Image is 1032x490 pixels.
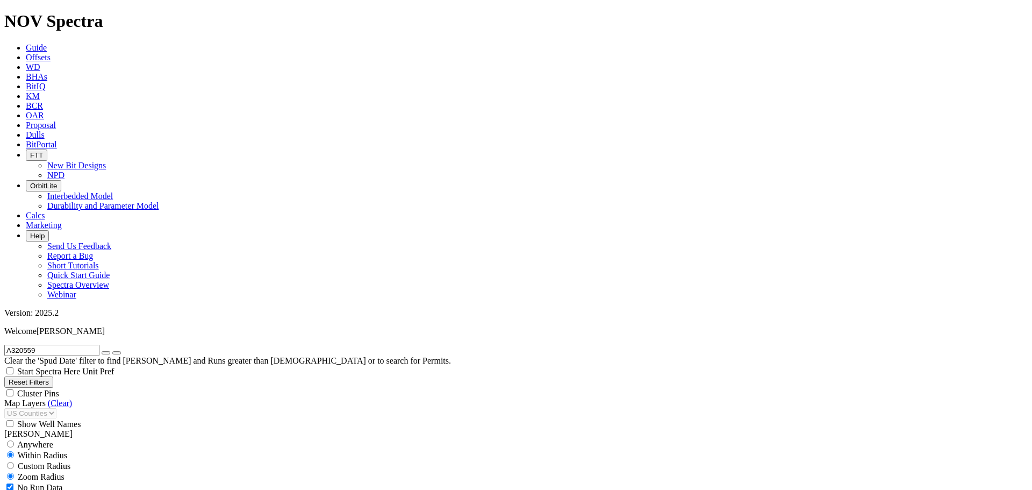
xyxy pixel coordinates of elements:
[26,211,45,220] a: Calcs
[47,242,111,251] a: Send Us Feedback
[26,140,57,149] a: BitPortal
[30,182,57,190] span: OrbitLite
[26,43,47,52] a: Guide
[17,367,80,376] span: Start Spectra Here
[47,261,99,270] a: Short Tutorials
[17,420,81,429] span: Show Well Names
[26,101,43,110] a: BCR
[47,280,109,289] a: Spectra Overview
[18,451,67,460] span: Within Radius
[47,161,106,170] a: New Bit Designs
[30,232,45,240] span: Help
[4,429,1028,439] div: [PERSON_NAME]
[4,308,1028,318] div: Version: 2025.2
[47,201,159,210] a: Durability and Parameter Model
[17,440,53,449] span: Anywhere
[37,326,105,336] span: [PERSON_NAME]
[4,345,99,356] input: Search
[4,356,451,365] span: Clear the 'Spud Date' filter to find [PERSON_NAME] and Runs greater than [DEMOGRAPHIC_DATA] or to...
[47,251,93,260] a: Report a Bug
[4,11,1028,31] h1: NOV Spectra
[26,111,44,120] a: OAR
[47,290,76,299] a: Webinar
[26,221,62,230] a: Marketing
[26,72,47,81] a: BHAs
[26,150,47,161] button: FTT
[18,472,64,481] span: Zoom Radius
[47,171,64,180] a: NPD
[82,367,114,376] span: Unit Pref
[4,399,46,408] span: Map Layers
[26,82,45,91] a: BitIQ
[17,389,59,398] span: Cluster Pins
[26,91,40,101] a: KM
[4,326,1028,336] p: Welcome
[26,180,61,191] button: OrbitLite
[26,62,40,72] a: WD
[30,151,43,159] span: FTT
[26,230,49,242] button: Help
[26,120,56,130] a: Proposal
[47,271,110,280] a: Quick Start Guide
[47,191,113,201] a: Interbedded Model
[6,367,13,374] input: Start Spectra Here
[26,53,51,62] a: Offsets
[48,399,72,408] a: (Clear)
[26,130,45,139] a: Dulls
[4,377,53,388] button: Reset Filters
[18,461,70,471] span: Custom Radius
